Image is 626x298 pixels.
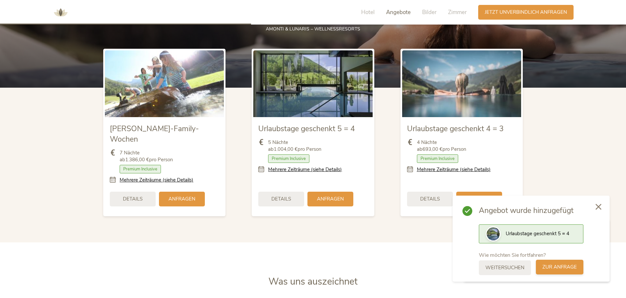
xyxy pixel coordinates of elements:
b: 1.386,00 € [125,156,149,163]
span: Wie möchten Sie fortfahren? [479,252,546,259]
span: Premium Inclusive [268,154,309,163]
span: 4 Nächte ab pro Person [417,139,466,153]
span: Premium Inclusive [417,154,458,163]
img: AMONTI & LUNARIS Wellnessresort [51,3,70,22]
a: Mehrere Zeiträume (siehe Details) [268,166,342,173]
img: Preview [487,227,500,240]
span: Zimmer [448,9,467,16]
span: Anfragen [317,196,344,202]
span: Bilder [422,9,437,16]
span: Angebote [386,9,411,16]
span: Details [420,196,440,202]
span: Urlaubstage geschenkt 5 = 4 [258,124,355,134]
span: Was uns auszeichnet [268,275,358,288]
span: weitersuchen [485,264,524,271]
span: Anfragen [168,196,195,202]
span: [PERSON_NAME]-Family-Wochen [110,124,199,144]
a: Mehrere Zeiträume (siehe Details) [120,177,193,184]
b: 693,00 € [422,146,442,152]
span: AMONTI & LUNARIS – Wellnessresorts [266,26,360,32]
img: Urlaubstage geschenkt 5 = 4 [253,50,372,117]
a: AMONTI & LUNARIS Wellnessresort [51,10,70,14]
span: Jetzt unverbindlich anfragen [485,9,567,16]
span: Details [123,196,143,202]
span: Urlaubstage geschenkt 5 = 4 [506,230,569,237]
span: 7 Nächte ab pro Person [120,149,173,163]
img: Urlaubstage geschenkt 4 = 3 [402,50,521,117]
span: Details [271,196,291,202]
span: 5 Nächte ab pro Person [268,139,322,153]
a: Mehrere Zeiträume (siehe Details) [417,166,491,173]
span: zur Anfrage [542,264,577,271]
b: 1.004,00 € [274,146,298,152]
span: Premium Inclusive [120,165,161,173]
img: Sommer-Family-Wochen [105,50,224,117]
span: Urlaubstage geschenkt 4 = 3 [407,124,504,134]
span: Hotel [361,9,375,16]
span: Angebot wurde hinzugefügt [479,205,583,216]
